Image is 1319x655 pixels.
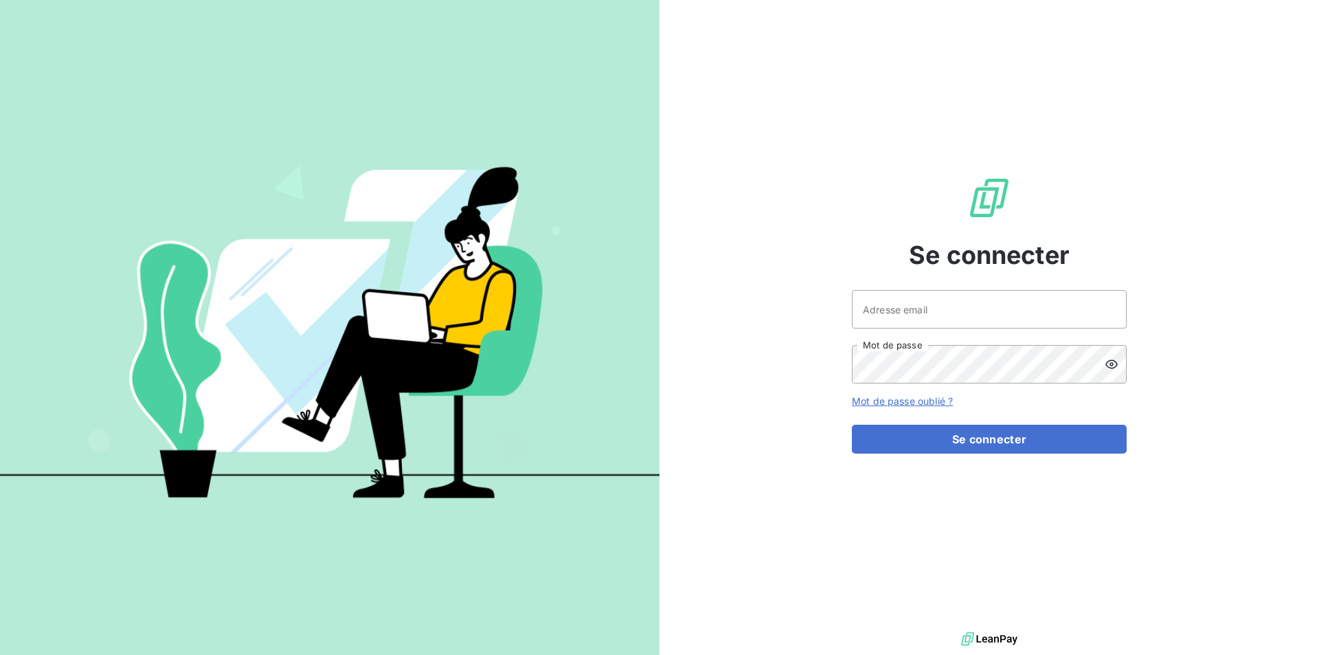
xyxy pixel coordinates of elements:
[909,236,1070,274] span: Se connecter
[961,629,1017,650] img: logo
[852,290,1127,329] input: placeholder
[967,176,1011,220] img: Logo LeanPay
[852,395,953,407] a: Mot de passe oublié ?
[852,425,1127,454] button: Se connecter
